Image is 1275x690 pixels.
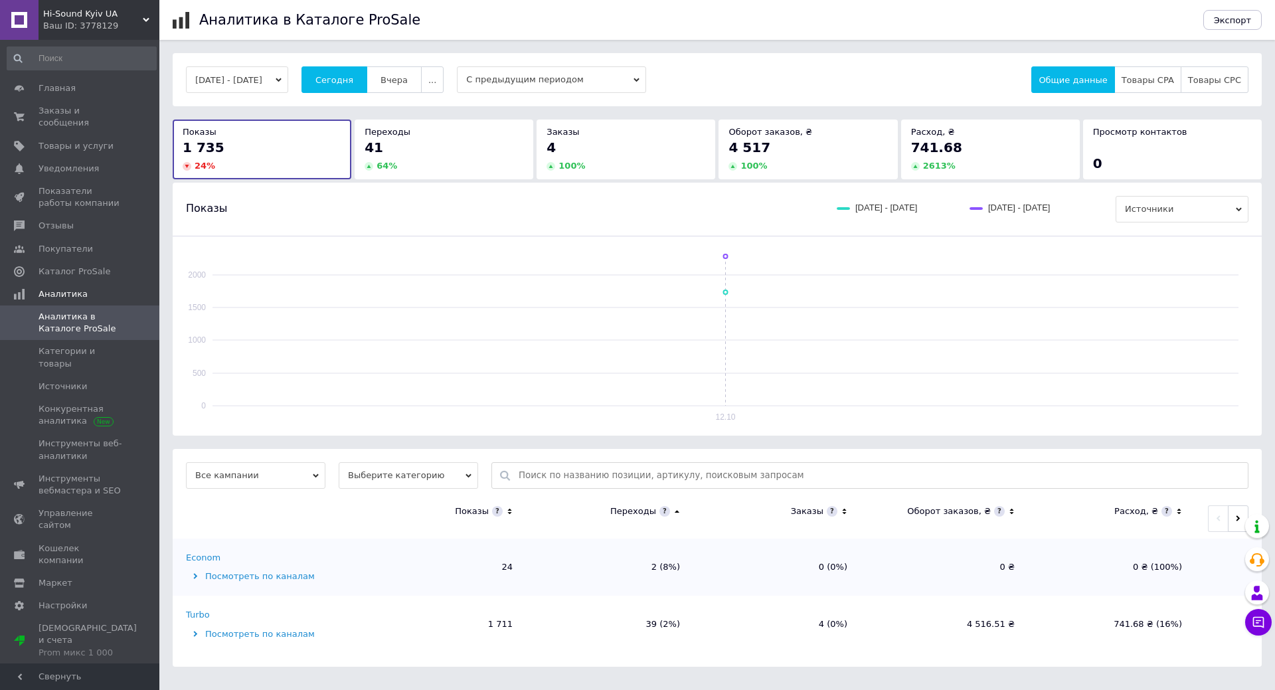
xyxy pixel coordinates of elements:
[188,303,206,312] text: 1500
[39,381,87,392] span: Источники
[39,220,74,232] span: Отзывы
[359,539,526,596] td: 24
[907,505,991,517] div: Оборот заказов, ₴
[693,596,861,653] td: 4 (0%)
[1122,75,1174,85] span: Товары CPA
[39,600,87,612] span: Настройки
[1028,596,1195,653] td: 741.68 ₴ (16%)
[186,570,355,582] div: Посмотреть по каналам
[39,243,93,255] span: Покупатели
[526,596,693,653] td: 39 (2%)
[526,539,693,596] td: 2 (8%)
[186,462,325,489] span: Все кампании
[1181,66,1248,93] button: Товары CPC
[39,185,123,209] span: Показатели работы компании
[186,609,210,621] div: Turbo
[558,161,585,171] span: 100 %
[693,539,861,596] td: 0 (0%)
[1028,539,1195,596] td: 0 ₴ (100%)
[740,161,767,171] span: 100 %
[39,647,137,659] div: Prom микс 1 000
[861,596,1028,653] td: 4 516.51 ₴
[1031,66,1114,93] button: Общие данные
[1245,609,1272,636] button: Чат с покупателем
[39,507,123,531] span: Управление сайтом
[7,46,157,70] input: Поиск
[39,140,114,152] span: Товары и услуги
[39,438,123,462] span: Инструменты веб-аналитики
[377,161,397,171] span: 64 %
[715,412,735,422] text: 12.10
[455,505,489,517] div: Показы
[39,105,123,129] span: Заказы и сообщения
[519,463,1241,488] input: Поиск по названию позиции, артикулу, поисковым запросам
[199,12,420,28] h1: Аналитика в Каталоге ProSale
[39,345,123,369] span: Категории и товары
[43,8,143,20] span: Hi-Sound Kyiv UA
[547,139,556,155] span: 4
[39,403,123,427] span: Конкурентная аналитика
[1093,155,1102,171] span: 0
[911,139,962,155] span: 741.68
[359,596,526,653] td: 1 711
[39,473,123,497] span: Инструменты вебмастера и SEO
[188,335,206,345] text: 1000
[1116,196,1248,222] span: Источники
[428,75,436,85] span: ...
[367,66,422,93] button: Вчера
[861,539,1028,596] td: 0 ₴
[186,201,227,216] span: Показы
[365,139,383,155] span: 41
[186,628,355,640] div: Посмотреть по каналам
[923,161,956,171] span: 2613 %
[1214,15,1251,25] span: Экспорт
[421,66,444,93] button: ...
[728,127,812,137] span: Оборот заказов, ₴
[39,622,137,659] span: [DEMOGRAPHIC_DATA] и счета
[1188,75,1241,85] span: Товары CPC
[201,401,206,410] text: 0
[39,577,72,589] span: Маркет
[1093,127,1187,137] span: Просмотр контактов
[183,127,216,137] span: Показы
[1114,66,1181,93] button: Товары CPA
[39,311,123,335] span: Аналитика в Каталоге ProSale
[791,505,823,517] div: Заказы
[186,66,288,93] button: [DATE] - [DATE]
[457,66,646,93] span: С предыдущим периодом
[39,543,123,566] span: Кошелек компании
[39,288,88,300] span: Аналитика
[1039,75,1107,85] span: Общие данные
[547,127,579,137] span: Заказы
[315,75,353,85] span: Сегодня
[188,270,206,280] text: 2000
[381,75,408,85] span: Вчера
[1114,505,1158,517] div: Расход, ₴
[43,20,159,32] div: Ваш ID: 3778129
[911,127,955,137] span: Расход, ₴
[195,161,215,171] span: 24 %
[193,369,206,378] text: 500
[728,139,770,155] span: 4 517
[301,66,367,93] button: Сегодня
[365,127,410,137] span: Переходы
[39,163,99,175] span: Уведомления
[610,505,656,517] div: Переходы
[183,139,224,155] span: 1 735
[39,82,76,94] span: Главная
[39,266,110,278] span: Каталог ProSale
[186,552,220,564] div: Econom
[1203,10,1262,30] button: Экспорт
[339,462,478,489] span: Выберите категорию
